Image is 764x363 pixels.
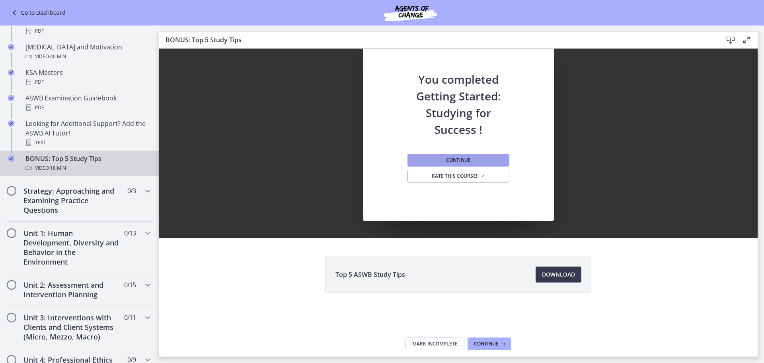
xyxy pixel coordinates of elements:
h2: Unit 3: Interventions with Clients and Client Systems (Micro, Mezzo, Macro) [23,313,121,341]
span: · 40 min [49,52,66,61]
div: Video [25,163,150,173]
span: 0 / 15 [124,280,136,290]
div: Looking for Additional Support? Add the ASWB AI Tutor! [25,119,150,147]
i: Completed [8,120,14,127]
h2: Unit 2: Assessment and Intervention Planning [23,280,121,299]
div: PDF [25,103,150,112]
i: Opens in a new window [481,174,485,179]
img: Agents of Change [363,3,458,22]
div: ASWB Examination Guidebook [25,93,150,112]
span: 0 / 3 [127,186,136,196]
a: Rate this course! Opens in a new window [407,170,509,182]
span: Mark Incomplete [412,341,458,347]
div: Back to Basics Practice Questions [25,17,150,36]
span: Download [542,270,575,279]
i: Completed [8,155,14,162]
div: PDF [25,77,150,87]
div: PDF [25,26,150,36]
i: Completed [8,95,14,101]
button: Continue [468,337,511,350]
span: 0 / 13 [124,228,136,238]
div: Video [25,52,150,61]
div: Text [25,138,150,147]
span: Rate this course! [432,173,485,179]
h2: Strategy: Approaching and Examining Practice Questions [23,186,121,215]
span: Top 5 ASWB Study Tips [335,270,405,279]
span: 0 / 11 [124,313,136,322]
div: [MEDICAL_DATA] and Motivation [25,42,150,61]
button: Continue [407,154,509,167]
i: Completed [8,44,14,50]
a: Go to Dashboard [10,8,66,18]
a: Download [536,267,581,283]
h3: BONUS: Top 5 Study Tips [166,35,710,45]
button: Mark Incomplete [405,337,464,350]
div: BONUS: Top 5 Study Tips [25,154,150,173]
span: Continue [446,157,471,163]
div: KSA Masters [25,68,150,87]
span: Continue [474,341,499,347]
i: Completed [8,69,14,76]
h2: You completed Getting Started: Studying for Success ! [406,55,511,138]
h2: Unit 1: Human Development, Diversity and Behavior in the Environment [23,228,121,267]
span: · 18 min [49,163,66,173]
